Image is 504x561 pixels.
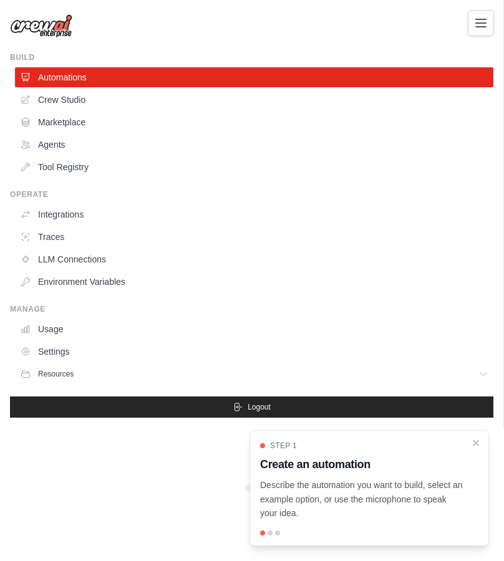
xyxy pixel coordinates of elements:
span: Logout [248,402,271,412]
div: Operate [10,189,493,199]
a: Environment Variables [15,272,493,292]
a: Settings [15,342,493,362]
a: Crew Studio [15,90,493,110]
a: Agents [15,135,493,155]
h3: Create an automation [260,456,463,473]
button: Toggle navigation [468,10,494,36]
iframe: Chat Widget [442,501,504,561]
button: Resources [15,364,493,384]
div: Manage [10,304,493,314]
a: Traces [15,227,493,247]
span: Resources [38,369,74,379]
a: LLM Connections [15,249,493,269]
a: Integrations [15,204,493,224]
div: Build [10,52,493,62]
a: Tool Registry [15,157,493,177]
a: Automations [15,67,493,87]
p: Describe the automation you want to build, select an example option, or use the microphone to spe... [260,478,463,520]
img: Logo [10,14,72,38]
a: Marketplace [15,112,493,132]
button: Close walkthrough [471,438,481,448]
button: Logout [10,396,493,418]
span: Step 1 [270,441,297,451]
a: Usage [15,319,493,339]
